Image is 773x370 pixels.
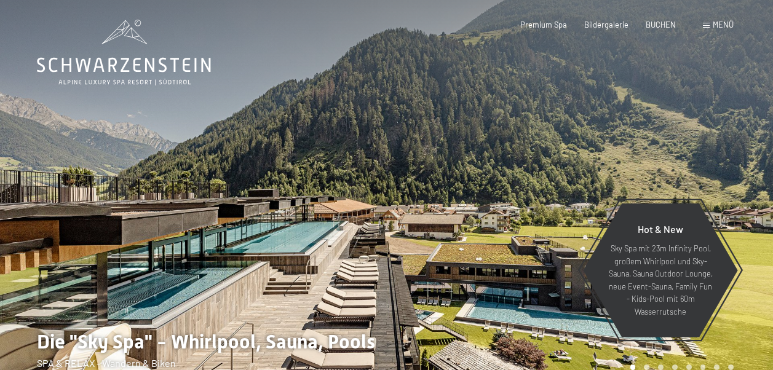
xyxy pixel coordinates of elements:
[582,203,739,338] a: Hot & New Sky Spa mit 23m Infinity Pool, großem Whirlpool und Sky-Sauna, Sauna Outdoor Lounge, ne...
[638,223,683,235] span: Hot & New
[646,20,676,30] a: BUCHEN
[714,364,719,370] div: Carousel Page 7
[728,364,734,370] div: Carousel Page 8
[626,364,734,370] div: Carousel Pagination
[700,364,706,370] div: Carousel Page 6
[658,364,664,370] div: Carousel Page 3
[584,20,628,30] a: Bildergalerie
[713,20,734,30] span: Menü
[520,20,567,30] a: Premium Spa
[686,364,692,370] div: Carousel Page 5
[630,364,636,370] div: Carousel Page 1 (Current Slide)
[672,364,678,370] div: Carousel Page 4
[644,364,649,370] div: Carousel Page 2
[607,242,714,318] p: Sky Spa mit 23m Infinity Pool, großem Whirlpool und Sky-Sauna, Sauna Outdoor Lounge, neue Event-S...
